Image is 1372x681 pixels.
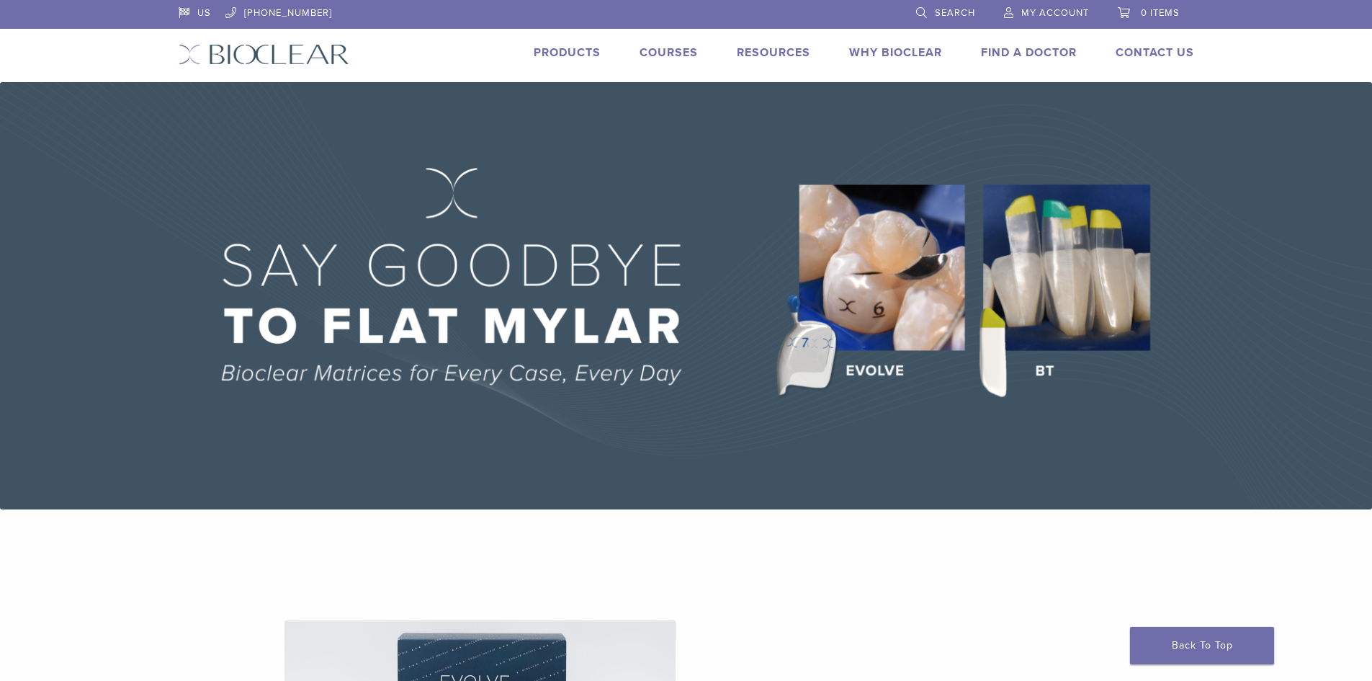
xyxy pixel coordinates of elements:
[640,45,698,60] a: Courses
[849,45,942,60] a: Why Bioclear
[981,45,1077,60] a: Find A Doctor
[1021,7,1089,19] span: My Account
[179,44,349,65] img: Bioclear
[1116,45,1194,60] a: Contact Us
[935,7,975,19] span: Search
[1141,7,1180,19] span: 0 items
[737,45,810,60] a: Resources
[1130,627,1274,664] a: Back To Top
[534,45,601,60] a: Products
